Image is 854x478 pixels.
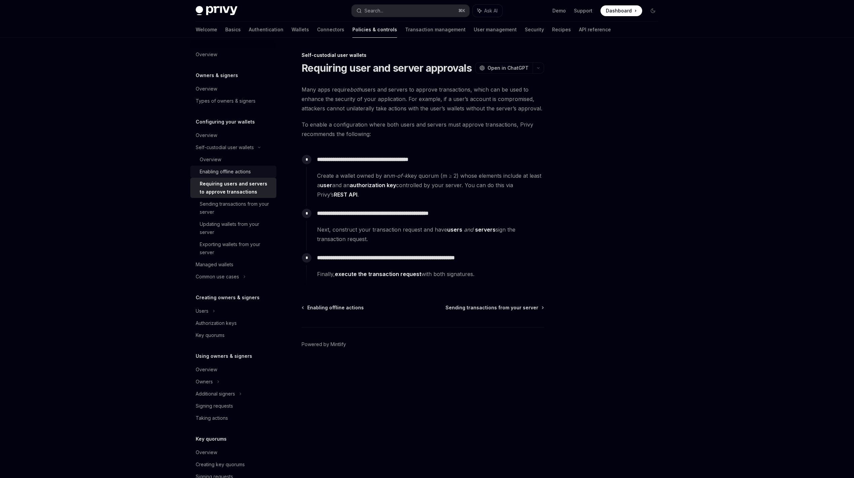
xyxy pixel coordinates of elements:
h5: Using owners & signers [196,352,252,360]
button: Toggle dark mode [648,5,658,16]
div: Common use cases [196,273,239,281]
span: Dashboard [606,7,632,14]
a: Transaction management [405,22,466,38]
strong: authorization key [350,182,396,189]
div: Owners [196,378,213,386]
div: Overview [200,156,221,164]
h5: Configuring your wallets [196,118,255,126]
a: Powered by Mintlify [302,341,346,348]
a: Sending transactions from your server [190,198,276,218]
a: execute the transaction request [335,271,421,278]
a: Wallets [292,22,309,38]
span: Ask AI [484,7,498,14]
a: Support [574,7,592,14]
img: dark logo [196,6,237,15]
a: Demo [552,7,566,14]
div: Key quorums [196,331,225,339]
a: Sending transactions from your server [445,304,543,311]
div: Search... [364,7,383,15]
a: Policies & controls [352,22,397,38]
a: servers [475,226,496,233]
div: Requiring users and servers to approve transactions [200,180,272,196]
em: and [464,226,473,233]
div: Overview [196,448,217,456]
a: Managed wallets [190,259,276,271]
button: Open in ChatGPT [475,62,533,74]
span: To enable a configuration where both users and servers must approve transactions, Privy recommend... [302,120,544,139]
a: Overview [190,446,276,458]
div: Sending transactions from your server [200,200,272,216]
a: Connectors [317,22,344,38]
div: Overview [196,50,217,59]
div: Overview [196,131,217,139]
a: Dashboard [600,5,642,16]
span: Create a wallet owned by an key quorum (m ≥ 2) whose elements include at least a and an controlle... [317,171,544,199]
a: Authentication [249,22,283,38]
a: Exporting wallets from your server [190,238,276,259]
a: Security [525,22,544,38]
div: Updating wallets from your server [200,220,272,236]
span: Many apps require users and servers to approve transactions, which can be used to enhance the sec... [302,85,544,113]
div: Overview [196,85,217,93]
a: Overview [190,83,276,95]
a: Welcome [196,22,217,38]
span: Finally, with both signatures. [317,269,544,279]
a: User management [474,22,517,38]
a: Types of owners & signers [190,95,276,107]
span: Open in ChatGPT [488,65,529,71]
a: Overview [190,364,276,376]
a: Key quorums [190,329,276,341]
a: Enabling offline actions [302,304,364,311]
span: Next, construct your transaction request and have sign the transaction request. [317,225,544,244]
h5: Owners & signers [196,71,238,79]
a: Creating key quorums [190,458,276,471]
a: Overview [190,129,276,141]
span: Enabling offline actions [307,304,364,311]
a: Updating wallets from your server [190,218,276,238]
div: Exporting wallets from your server [200,240,272,257]
div: Users [196,307,208,315]
div: Additional signers [196,390,235,398]
div: Self-custodial user wallets [196,143,254,151]
div: Managed wallets [196,261,233,269]
a: Enabling offline actions [190,166,276,178]
h5: Key quorums [196,435,227,443]
a: Recipes [552,22,571,38]
div: Types of owners & signers [196,97,256,105]
div: Self-custodial user wallets [302,52,544,59]
em: both [350,86,361,93]
a: Signing requests [190,400,276,412]
div: Authorization keys [196,319,237,327]
strong: user [320,182,332,189]
div: Overview [196,366,217,374]
div: Enabling offline actions [200,168,251,176]
h1: Requiring user and server approvals [302,62,472,74]
div: Creating key quorums [196,460,245,469]
span: ⌘ K [458,8,465,13]
a: Overview [190,153,276,166]
div: Signing requests [196,402,233,410]
button: Ask AI [473,5,502,17]
h5: Creating owners & signers [196,294,260,302]
div: Taking actions [196,414,228,422]
a: Authorization keys [190,317,276,329]
a: Requiring users and servers to approve transactions [190,178,276,198]
span: Sending transactions from your server [445,304,538,311]
a: API reference [579,22,611,38]
a: Taking actions [190,412,276,424]
button: Search...⌘K [352,5,469,17]
a: REST API [334,191,357,198]
a: users [447,226,462,233]
em: m-of-k [390,172,408,179]
a: Basics [225,22,241,38]
a: Overview [190,48,276,61]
